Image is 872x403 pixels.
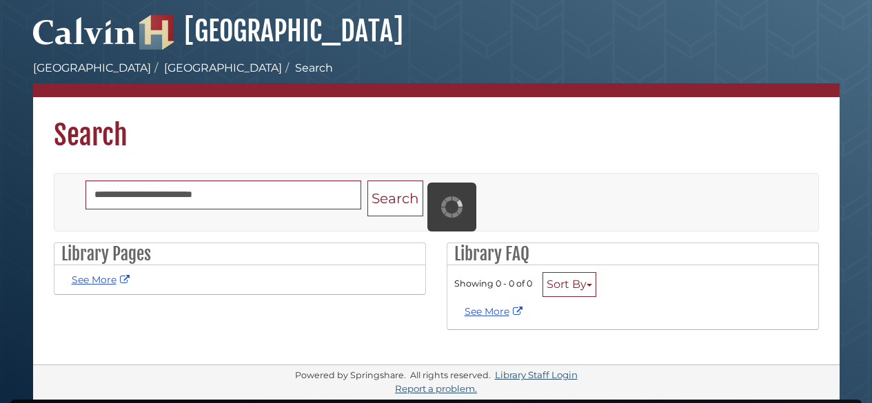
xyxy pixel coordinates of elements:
button: Sort By [543,272,596,297]
button: Search [367,180,423,217]
div: All rights reserved. [408,370,493,380]
a: [GEOGRAPHIC_DATA] [139,14,403,48]
li: Search [282,60,333,76]
a: See More [465,305,526,318]
h1: Search [33,97,840,152]
a: Calvin University [33,32,136,44]
img: Hekman Library Logo [139,15,174,50]
a: Library Staff Login [495,369,578,380]
img: Calvin [33,11,136,50]
a: Report a problem. [395,383,477,394]
h2: Library Pages [54,243,425,265]
nav: breadcrumb [33,60,840,97]
div: Powered by Springshare. [293,370,408,380]
a: See More [72,273,133,286]
a: [GEOGRAPHIC_DATA] [164,61,282,74]
img: Working... [441,196,463,218]
span: Showing 0 - 0 of 0 [454,278,532,289]
h2: Library FAQ [447,243,818,265]
a: [GEOGRAPHIC_DATA] [33,61,151,74]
